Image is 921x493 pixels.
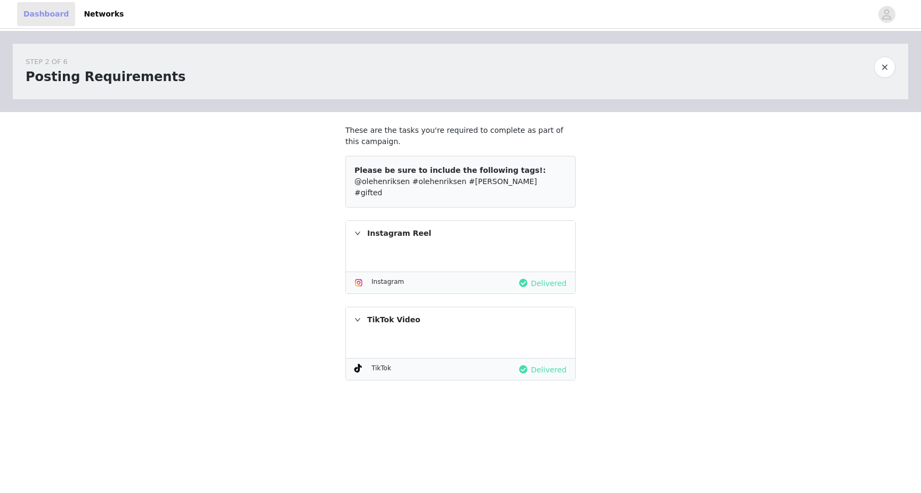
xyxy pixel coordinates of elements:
[77,2,130,26] a: Networks
[354,177,537,197] span: @olehenriksen #olehenriksen #[PERSON_NAME] #gifted
[26,67,185,86] h1: Posting Requirements
[531,279,567,288] span: Delivered
[354,316,361,323] i: icon: right
[26,57,185,67] div: STEP 2 OF 6
[346,307,575,332] div: icon: rightTikTok Video
[17,2,75,26] a: Dashboard
[531,365,567,374] span: Delivered
[346,221,575,245] div: icon: rightInstagram Reel
[354,279,363,287] img: Instagram Icon
[354,230,361,236] i: icon: right
[882,6,892,23] div: avatar
[354,166,546,174] span: Please be sure to include the following tags!:
[371,278,404,285] span: Instagram
[371,364,391,372] span: TikTok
